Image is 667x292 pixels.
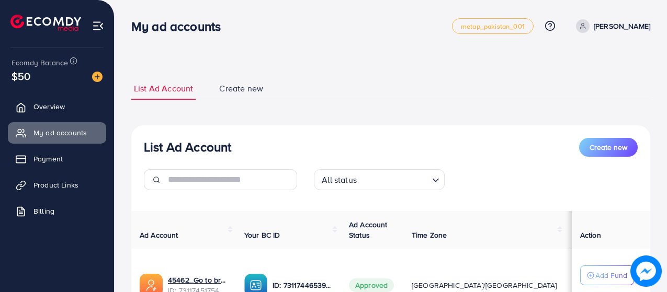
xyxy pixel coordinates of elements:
a: Product Links [8,174,106,195]
p: [PERSON_NAME] [594,20,650,32]
a: Payment [8,148,106,169]
h3: My ad accounts [131,19,229,34]
p: ID: 7311744653974355970 [273,279,332,291]
span: [GEOGRAPHIC_DATA]/[GEOGRAPHIC_DATA] [412,280,557,290]
span: Approved [349,278,394,292]
a: metap_pakistan_001 [452,18,534,34]
h3: List Ad Account [144,139,231,155]
span: $50 [12,68,30,84]
span: Time Zone [412,230,447,240]
span: List Ad Account [134,83,193,95]
div: Search for option [314,169,445,190]
span: Create new [219,83,263,95]
span: Your BC ID [244,230,280,240]
button: Create new [579,138,638,157]
span: Ad Account [140,230,178,240]
a: [PERSON_NAME] [572,19,650,33]
a: Overview [8,96,106,117]
span: My ad accounts [33,127,87,138]
img: image [92,72,103,82]
span: Create new [590,142,627,153]
input: Search for option [360,170,428,188]
a: 45462_Go to brand 1_1702398366767 [168,275,228,285]
span: Overview [33,101,65,112]
a: My ad accounts [8,122,106,143]
span: Payment [33,154,63,164]
img: menu [92,20,104,32]
button: Add Fund [580,265,634,285]
span: metap_pakistan_001 [461,23,525,30]
span: Billing [33,206,54,216]
span: Ad Account Status [349,219,388,240]
span: Product Links [33,180,78,190]
span: Action [580,230,601,240]
img: image [630,255,662,287]
a: Billing [8,201,106,221]
span: All status [320,172,359,188]
p: Add Fund [595,269,627,282]
span: Ecomdy Balance [12,57,68,68]
img: logo [10,15,81,31]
